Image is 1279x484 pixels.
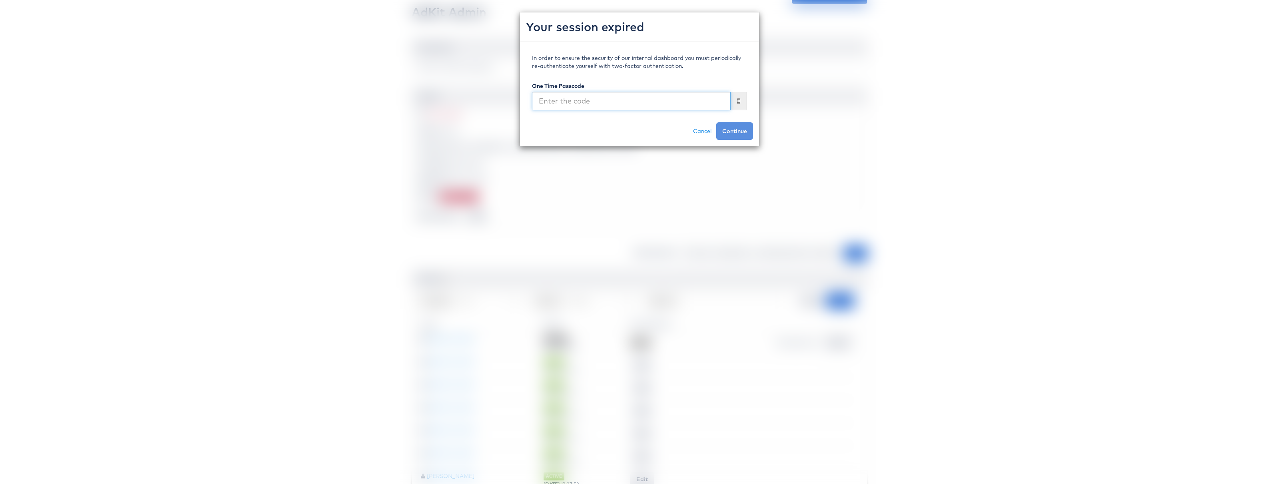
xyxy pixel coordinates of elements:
[526,18,753,36] h2: Your session expired
[716,122,753,140] button: Continue
[532,92,731,110] input: Enter the code
[532,82,584,90] label: One Time Passcode
[532,54,747,70] p: In order to ensure the security of our internal dashboard you must periodically re-authenticate y...
[688,122,716,140] a: Cancel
